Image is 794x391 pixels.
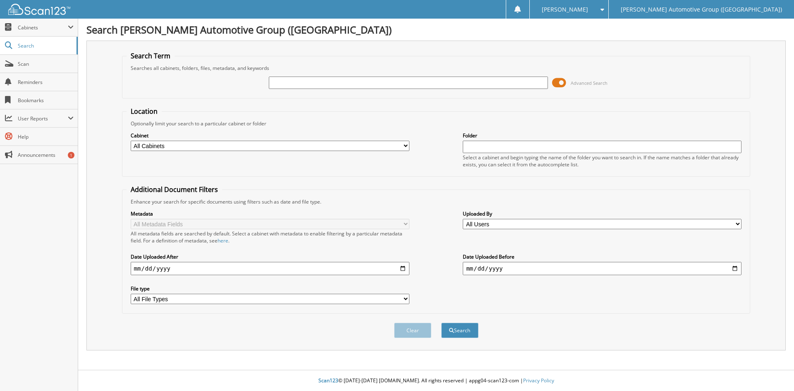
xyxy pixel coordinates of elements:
[131,210,409,217] label: Metadata
[86,23,786,36] h1: Search [PERSON_NAME] Automotive Group ([GEOGRAPHIC_DATA])
[463,253,741,260] label: Date Uploaded Before
[18,60,74,67] span: Scan
[318,377,338,384] span: Scan123
[131,132,409,139] label: Cabinet
[621,7,782,12] span: [PERSON_NAME] Automotive Group ([GEOGRAPHIC_DATA])
[18,97,74,104] span: Bookmarks
[441,323,478,338] button: Search
[127,185,222,194] legend: Additional Document Filters
[394,323,431,338] button: Clear
[127,65,746,72] div: Searches all cabinets, folders, files, metadata, and keywords
[127,107,162,116] legend: Location
[18,42,72,49] span: Search
[523,377,554,384] a: Privacy Policy
[127,198,746,205] div: Enhance your search for specific documents using filters such as date and file type.
[127,51,175,60] legend: Search Term
[571,80,607,86] span: Advanced Search
[131,230,409,244] div: All metadata fields are searched by default. Select a cabinet with metadata to enable filtering b...
[18,133,74,140] span: Help
[463,262,741,275] input: end
[131,253,409,260] label: Date Uploaded After
[127,120,746,127] div: Optionally limit your search to a particular cabinet or folder
[8,4,70,15] img: scan123-logo-white.svg
[131,262,409,275] input: start
[78,371,794,391] div: © [DATE]-[DATE] [DOMAIN_NAME]. All rights reserved | appg04-scan123-com |
[18,115,68,122] span: User Reports
[463,210,741,217] label: Uploaded By
[131,285,409,292] label: File type
[463,132,741,139] label: Folder
[18,24,68,31] span: Cabinets
[18,151,74,158] span: Announcements
[463,154,741,168] div: Select a cabinet and begin typing the name of the folder you want to search in. If the name match...
[18,79,74,86] span: Reminders
[68,152,74,158] div: 1
[542,7,588,12] span: [PERSON_NAME]
[218,237,228,244] a: here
